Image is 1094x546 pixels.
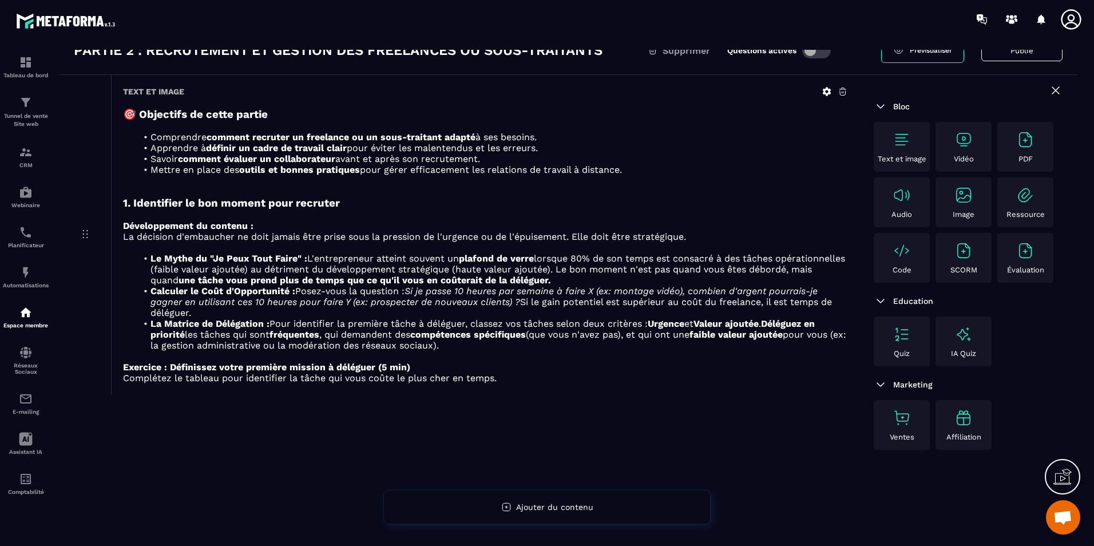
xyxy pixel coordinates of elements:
img: text-image no-wrap [893,130,911,149]
li: Pour identifier la première tâche à déléguer, classez vos tâches selon deux critères : et . les t... [137,318,848,351]
p: Espace membre [3,322,49,329]
span: Marketing [893,380,933,389]
a: schedulerschedulerPlanificateur [3,217,49,257]
p: Code [893,266,911,274]
p: Text et image [878,155,926,163]
p: Évaluation [1007,266,1044,274]
strong: Déléguez en priorité [150,318,815,340]
li: Posez-vous la question : Si le gain potentiel est supérieur au coût du freelance, il est temps de... [137,286,848,318]
strong: Calculer le Coût d'Opportunité : [150,286,295,296]
img: text-image no-wrap [1016,242,1034,260]
a: automationsautomationsWebinaire [3,177,49,217]
img: text-image no-wrap [893,186,911,204]
a: automationsautomationsAutomatisations [3,257,49,297]
p: Automatisations [3,282,49,288]
a: automationsautomationsEspace membre [3,297,49,337]
p: Planificateur [3,242,49,248]
img: text-image no-wrap [893,325,911,343]
img: text-image no-wrap [954,130,973,149]
img: text-image no-wrap [954,242,973,260]
strong: outils et bonnes pratiques [239,164,360,175]
a: formationformationTableau de bord [3,47,49,87]
img: automations [19,306,33,319]
strong: comment recruter un freelance ou un sous-traitant adapté [207,132,475,143]
strong: 1. Identifier le bon moment pour recruter [123,197,340,209]
img: arrow-down [874,100,887,113]
p: Affiliation [946,433,981,441]
strong: plafond de verre [459,253,534,264]
img: text-image [954,409,973,427]
p: Comptabilité [3,489,49,495]
li: Savoir avant et après son recrutement. [137,153,848,164]
div: Ouvrir le chat [1046,500,1080,535]
strong: faible valeur ajoutée [689,329,783,340]
img: logo [16,10,119,31]
button: Publié [981,40,1063,61]
strong: La Matrice de Délégation : [150,318,269,329]
p: Réseaux Sociaux [3,362,49,375]
li: Comprendre à ses besoins. [137,132,848,143]
p: Complétez le tableau pour identifier la tâche qui vous coûte le plus cher en temps. [123,373,848,383]
span: Supprimer [663,45,710,56]
a: Prévisualiser [881,38,964,63]
p: IA Quiz [951,349,976,358]
p: CRM [3,162,49,168]
em: Si je passe 10 heures par semaine à faire X (ex: montage vidéo), combien d'argent pourrais-je gag... [150,286,818,307]
p: SCORM [950,266,977,274]
img: text-image no-wrap [893,409,911,427]
strong: 🎯 Objectifs de cette partie [123,108,268,121]
strong: Développement du contenu : [123,220,253,231]
a: formationformationCRM [3,137,49,177]
strong: Le Mythe du "Je Peux Tout Faire" : [150,253,307,264]
a: social-networksocial-networkRéseaux Sociaux [3,337,49,383]
p: PDF [1018,155,1033,163]
li: L'entrepreneur atteint souvent un lorsque 80% de son temps est consacré à des tâches opérationnel... [137,253,848,286]
a: emailemailE-mailing [3,383,49,424]
a: accountantaccountantComptabilité [3,464,49,504]
img: formation [19,96,33,109]
strong: Exercice : Définissez votre première mission à déléguer (5 min) [123,362,410,373]
img: text-image [954,325,973,343]
img: arrow-down [874,294,887,308]
img: arrow-down [874,378,887,391]
h3: Partie 2 : Recrutement et gestion des freelances ou sous-traitants [74,41,603,60]
p: Ventes [890,433,914,441]
p: E-mailing [3,409,49,415]
img: text-image no-wrap [1016,186,1034,204]
p: Tableau de bord [3,72,49,78]
strong: Valeur ajoutée [693,318,759,329]
li: Mettre en place des pour gérer efficacement les relations de travail à distance. [137,164,848,175]
img: email [19,392,33,406]
img: scheduler [19,225,33,239]
img: automations [19,185,33,199]
strong: comment évaluer un collaborateur [178,153,335,164]
a: formationformationTunnel de vente Site web [3,87,49,137]
p: Ressource [1006,210,1045,219]
strong: compétences spécifiques [410,329,526,340]
strong: définir un cadre de travail clair [206,143,347,153]
span: Education [893,296,933,306]
strong: une tâche vous prend plus de temps que ce qu'il vous en coûterait de la déléguer. [179,275,551,286]
img: social-network [19,346,33,359]
img: formation [19,145,33,159]
p: La décision d'embaucher ne doit jamais être prise sous la pression de l'urgence ou de l'épuisemen... [123,231,848,242]
img: accountant [19,472,33,486]
img: text-image no-wrap [954,186,973,204]
p: Quiz [894,349,910,358]
p: Image [953,210,974,219]
p: Vidéo [954,155,974,163]
span: Ajouter du contenu [516,503,593,512]
p: Assistant IA [3,449,49,455]
li: Apprendre à pour éviter les malentendus et les erreurs. [137,143,848,153]
p: Tunnel de vente Site web [3,112,49,128]
h6: Text et image [123,87,184,96]
p: Webinaire [3,202,49,208]
p: Audio [891,210,912,219]
strong: Urgence [648,318,684,329]
img: text-image no-wrap [893,242,911,260]
img: text-image no-wrap [1016,130,1034,149]
a: Assistant IA [3,424,49,464]
img: formation [19,56,33,69]
img: automations [19,266,33,279]
span: Prévisualiser [910,46,952,54]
